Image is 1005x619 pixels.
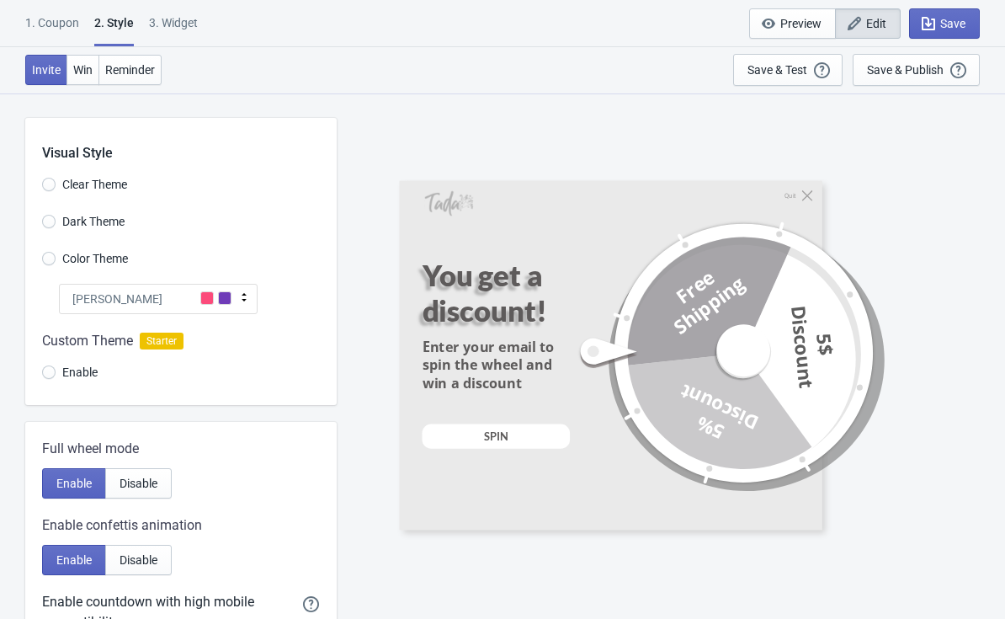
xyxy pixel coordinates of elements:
[733,54,843,86] button: Save & Test
[56,553,92,567] span: Enable
[423,338,571,393] div: Enter your email to spin the wheel and win a discount
[784,192,796,200] div: Quit
[120,553,157,567] span: Disable
[867,63,944,77] div: Save & Publish
[149,14,198,44] div: 3. Widget
[72,291,162,307] span: [PERSON_NAME]
[42,545,106,575] button: Enable
[105,468,172,499] button: Disable
[56,477,92,490] span: Enable
[66,55,99,85] button: Win
[940,17,965,30] span: Save
[25,55,67,85] button: Invite
[484,429,508,444] div: SPIN
[73,63,93,77] span: Win
[780,17,822,30] span: Preview
[909,8,980,39] button: Save
[747,63,807,77] div: Save & Test
[853,54,980,86] button: Save & Publish
[423,259,600,328] div: You get a discount!
[42,515,202,536] span: Enable confettis animation
[42,468,106,499] button: Enable
[98,55,162,85] button: Reminder
[62,213,125,230] span: Dark Theme
[62,250,128,267] span: Color Theme
[94,14,134,46] div: 2 . Style
[32,63,61,77] span: Invite
[424,190,473,216] img: Tada Shopify App - Exit Intent, Spin to Win Popups, Newsletter Discount Gift Game
[424,190,473,218] a: Tada Shopify App - Exit Intent, Spin to Win Popups, Newsletter Discount Gift Game
[105,545,172,575] button: Disable
[105,63,155,77] span: Reminder
[866,17,886,30] span: Edit
[42,439,139,459] span: Full wheel mode
[120,477,157,490] span: Disable
[42,118,337,163] div: Visual Style
[62,176,127,193] span: Clear Theme
[749,8,836,39] button: Preview
[835,8,901,39] button: Edit
[25,14,79,44] div: 1. Coupon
